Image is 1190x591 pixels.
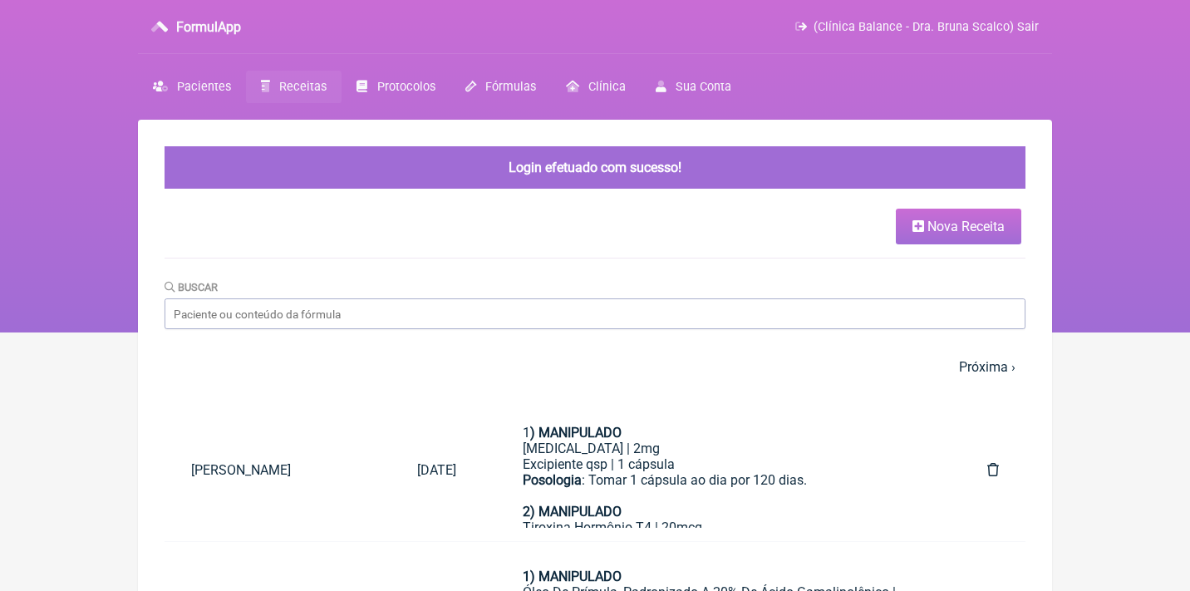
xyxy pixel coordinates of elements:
[814,20,1039,34] span: (Clínica Balance - Dra. Bruna Scalco) Sair
[530,425,622,441] strong: ) MANIPULADO
[165,349,1025,385] nav: pager
[342,71,450,103] a: Protocolos
[246,71,342,103] a: Receitas
[138,71,246,103] a: Pacientes
[551,71,641,103] a: Clínica
[927,219,1005,234] span: Nova Receita
[450,71,551,103] a: Fórmulas
[959,359,1015,375] a: Próxima ›
[165,449,391,491] a: [PERSON_NAME]
[279,80,327,94] span: Receitas
[176,19,241,35] h3: FormulApp
[588,80,626,94] span: Clínica
[676,80,731,94] span: Sua Conta
[641,71,746,103] a: Sua Conta
[485,80,536,94] span: Fórmulas
[523,456,921,472] div: Excipiente qsp | 1 cápsula
[165,146,1025,189] div: Login efetuado com sucesso!
[523,425,921,441] div: 1
[523,569,622,584] strong: 1) MANIPULADO
[165,281,218,293] label: Buscar
[496,411,947,528] a: 1) MANIPULADO[MEDICAL_DATA] | 2mgExcipiente qsp | 1 cápsulaPosologia: Tomar 1 cápsula ao dia por ...
[377,80,435,94] span: Protocolos
[165,298,1025,329] input: Paciente ou conteúdo da fórmula
[177,80,231,94] span: Pacientes
[523,441,921,456] div: [MEDICAL_DATA] | 2mg
[896,209,1021,244] a: Nova Receita
[391,449,483,491] a: [DATE]
[795,20,1039,34] a: (Clínica Balance - Dra. Bruna Scalco) Sair
[523,520,921,535] div: Tiroxina Hormônio T4 | 20mcg
[523,472,921,504] div: : Tomar 1 cápsula ao dia por 120 dias.
[523,472,582,488] strong: Posologia
[523,504,622,520] strong: 2) MANIPULADO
